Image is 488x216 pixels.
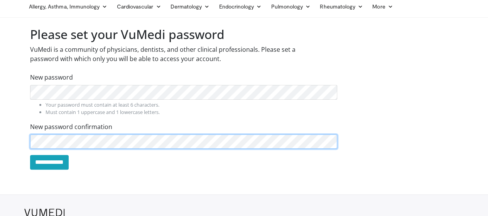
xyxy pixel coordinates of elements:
li: Your password must contain at least 6 characters. [46,101,312,109]
li: Must contain 1 uppercase and 1 lowercase letters. [46,109,312,116]
p: VuMedi is a community of physicians, dentists, and other clinical professionals. Please set a pas... [30,45,312,63]
label: New password [30,73,73,82]
label: New password confirmation [30,122,112,131]
h2: Please set your VuMedi password [30,27,312,42]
